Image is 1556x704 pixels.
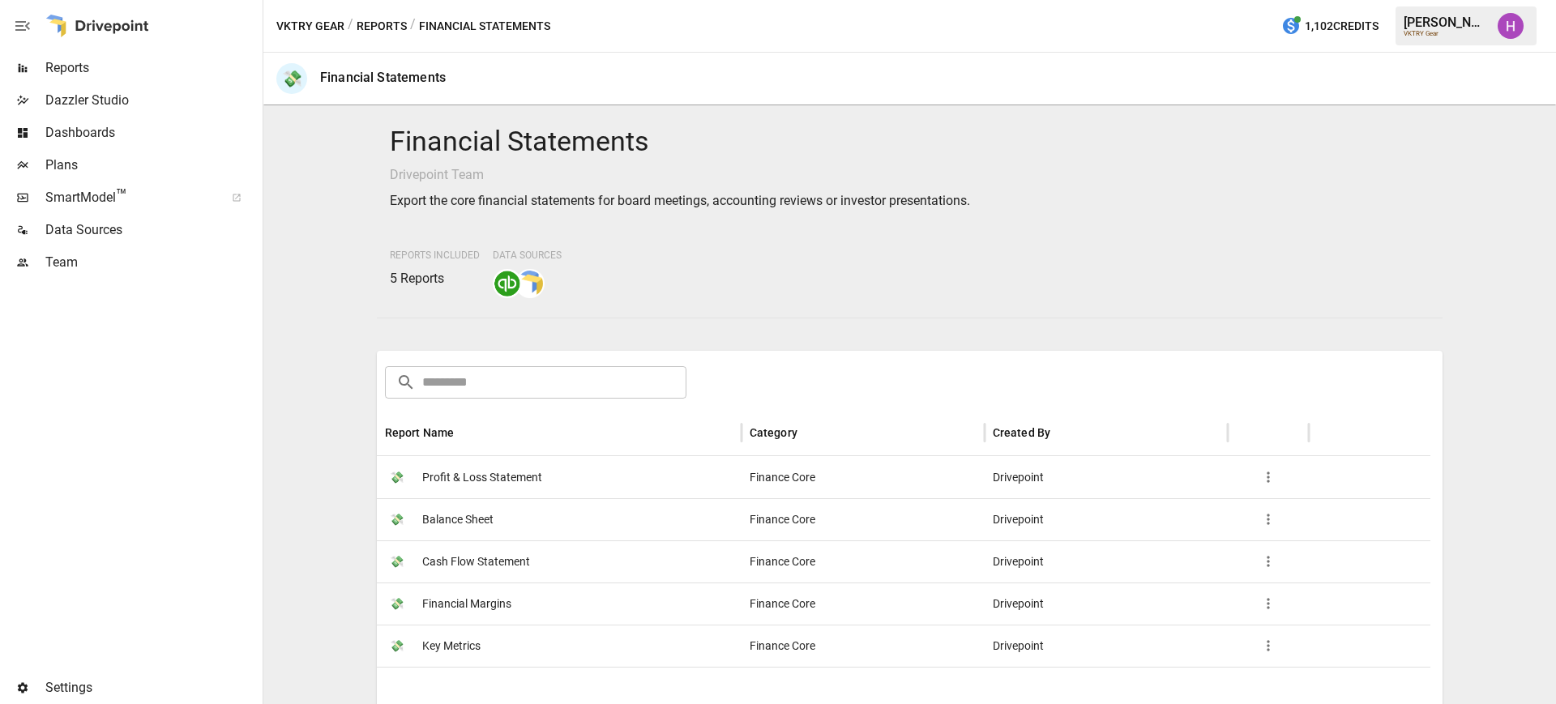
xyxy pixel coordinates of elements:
span: Profit & Loss Statement [422,457,542,498]
span: 💸 [385,465,409,489]
div: Report Name [385,426,455,439]
span: Plans [45,156,259,175]
img: Harry Antonio [1498,13,1524,39]
img: quickbooks [494,271,520,297]
span: Key Metrics [422,625,481,667]
span: Dashboards [45,123,259,143]
div: Finance Core [742,582,985,625]
span: SmartModel [45,188,214,207]
div: Finance Core [742,498,985,540]
p: Drivepoint Team [390,165,1430,185]
div: [PERSON_NAME] [1404,15,1488,30]
div: Financial Statements [320,70,446,85]
button: Reports [357,16,407,36]
div: Finance Core [742,540,985,582]
p: Export the core financial statements for board meetings, accounting reviews or investor presentat... [390,191,1430,211]
button: 1,102Credits [1275,11,1385,41]
div: / [348,16,353,36]
h4: Financial Statements [390,125,1430,159]
div: 💸 [276,63,307,94]
div: Finance Core [742,625,985,667]
div: Drivepoint [985,456,1228,498]
button: Sort [455,421,478,444]
button: Sort [1052,421,1075,444]
span: 💸 [385,634,409,658]
span: Dazzler Studio [45,91,259,110]
div: Drivepoint [985,625,1228,667]
div: Finance Core [742,456,985,498]
div: VKTRY Gear [1404,30,1488,37]
span: 1,102 Credits [1305,16,1379,36]
span: Reports [45,58,259,78]
div: Drivepoint [985,498,1228,540]
span: Data Sources [493,250,562,261]
span: ™ [116,186,127,206]
span: Team [45,253,259,272]
span: Settings [45,678,259,698]
button: Sort [799,421,822,444]
button: Harry Antonio [1488,3,1533,49]
span: Cash Flow Statement [422,541,530,582]
div: / [410,16,416,36]
span: Reports Included [390,250,480,261]
span: 💸 [385,591,409,616]
div: Drivepoint [985,582,1228,625]
p: 5 Reports [390,269,480,288]
button: VKTRY Gear [276,16,344,36]
div: Created By [993,426,1051,439]
span: 💸 [385,549,409,574]
img: smart model [517,271,543,297]
div: Category [750,426,797,439]
span: 💸 [385,507,409,531]
span: Financial Margins [422,583,511,625]
span: Balance Sheet [422,499,494,540]
span: Data Sources [45,220,259,240]
div: Drivepoint [985,540,1228,582]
